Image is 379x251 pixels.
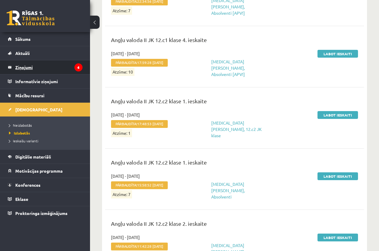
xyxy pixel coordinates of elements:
a: Proktoringa izmēģinājums [8,206,83,220]
a: [MEDICAL_DATA][PERSON_NAME], 12.c2 JK klase [211,120,262,138]
span: [DATE] - [DATE] [111,234,140,240]
a: Labot ieskaiti [317,50,358,58]
span: Pārbaudīta: [111,243,168,250]
span: Pārbaudīta: [111,120,168,128]
i: 6 [74,63,83,71]
span: [DATE] - [DATE] [111,50,140,57]
span: Atzīme: 10 [111,68,134,76]
a: Izlabotās [9,130,84,136]
a: Informatīvie ziņojumi [8,74,83,88]
a: Labot ieskaiti [317,234,358,241]
span: 17:59:28 [DATE] [137,60,163,65]
a: Eklase [8,192,83,206]
legend: Informatīvie ziņojumi [15,74,83,88]
span: [DATE] - [DATE] [111,112,140,118]
span: Atzīme: 7 [111,6,132,15]
span: Aktuāli [15,50,30,56]
p: Angļu valoda II JK 12.c2 klase 1. ieskaite [111,158,358,169]
a: [DEMOGRAPHIC_DATA] [8,103,83,116]
a: Motivācijas programma [8,164,83,178]
span: [DEMOGRAPHIC_DATA] [15,107,62,112]
a: Neizlabotās [9,122,84,128]
a: Digitālie materiāli [8,150,83,164]
a: Labot ieskaiti [317,111,358,119]
span: Izlabotās [9,131,30,135]
span: Motivācijas programma [15,168,63,174]
a: Sākums [8,32,83,46]
span: Pārbaudīta: [111,59,168,67]
p: Angļu valoda II JK 12.c2 klase 1. ieskaite [111,97,358,108]
span: Mācību resursi [15,93,44,98]
legend: Ziņojumi [15,60,83,74]
a: Rīgas 1. Tālmācības vidusskola [7,11,55,26]
span: [DATE] - [DATE] [111,173,140,179]
span: Sākums [15,36,31,42]
a: Ieskaišu varianti [9,138,84,144]
span: Neizlabotās [9,123,32,128]
span: 11:42:28 [DATE] [137,244,163,248]
span: Proktoringa izmēģinājums [15,210,68,216]
p: Angļu valoda II JK 12.c1 klase 4. ieskaite [111,36,358,47]
span: 15:58:52 [DATE] [137,183,163,187]
span: Pārbaudīta: [111,181,168,189]
a: Aktuāli [8,46,83,60]
span: Konferences [15,182,41,188]
span: 17:48:53 [DATE] [137,122,163,126]
a: Konferences [8,178,83,192]
a: Ziņojumi6 [8,60,83,74]
span: Atzīme: 1 [111,129,132,137]
a: Labot ieskaiti [317,172,358,180]
span: Digitālie materiāli [15,154,51,159]
a: [MEDICAL_DATA][PERSON_NAME], Absolventi [211,181,245,199]
span: Eklase [15,196,28,202]
a: Mācību resursi [8,89,83,102]
span: Atzīme: 7 [111,190,132,198]
a: [MEDICAL_DATA][PERSON_NAME], Absolventi [APV!] [211,59,245,77]
p: Angļu valoda II JK 12.c2 klase 2. ieskaite [111,219,358,231]
span: Ieskaišu varianti [9,138,38,143]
